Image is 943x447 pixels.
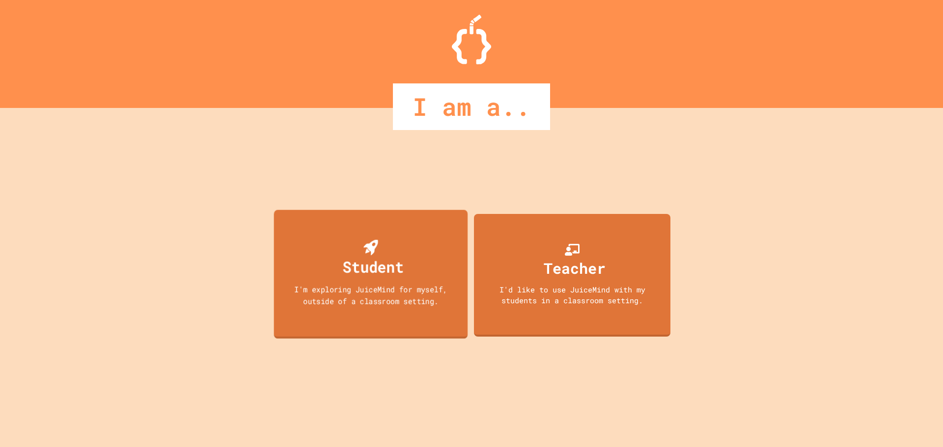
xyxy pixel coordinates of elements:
div: Student [343,255,404,278]
div: Teacher [544,257,606,279]
img: Logo.svg [452,15,491,64]
div: I'd like to use JuiceMind with my students in a classroom setting. [484,284,661,306]
div: I'm exploring JuiceMind for myself, outside of a classroom setting. [283,283,458,306]
div: I am a.. [393,83,550,130]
